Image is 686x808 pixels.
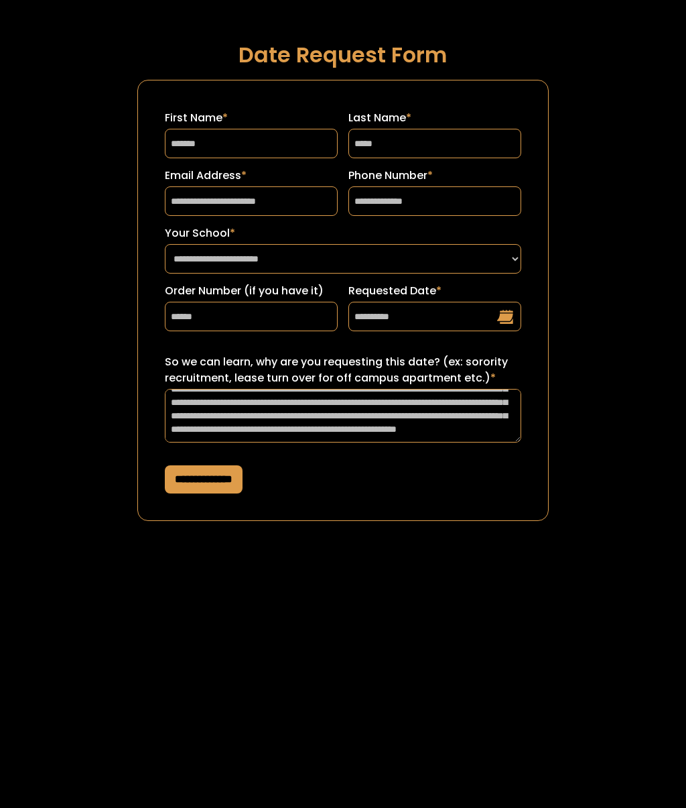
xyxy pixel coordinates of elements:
label: So we can learn, why are you requesting this date? (ex: sorority recruitment, lease turn over for... [165,354,521,386]
label: First Name [165,110,338,126]
label: Your School [165,225,521,241]
label: Order Number (if you have it) [165,283,338,299]
label: Email Address [165,168,338,184]
label: Requested Date [348,283,521,299]
label: Last Name [348,110,521,126]
label: Phone Number [348,168,521,184]
h1: Date Request Form [137,43,549,66]
form: Request a Date Form [137,80,549,521]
